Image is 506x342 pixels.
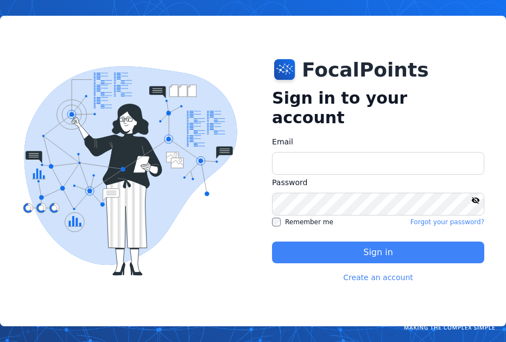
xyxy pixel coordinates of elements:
[272,88,484,128] h2: Sign in to your account
[272,218,333,226] label: Remember me
[302,59,429,81] h1: FocalPoints
[343,272,413,283] a: Create an account
[272,136,484,148] label: Email
[272,177,484,188] label: Password
[410,218,484,226] a: Forgot your password?
[272,218,281,226] input: Remember me
[272,242,484,263] button: Sign in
